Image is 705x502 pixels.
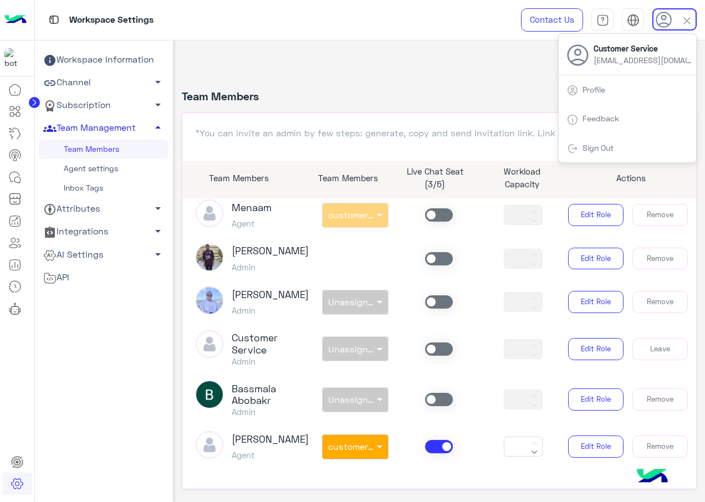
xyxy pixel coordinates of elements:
span: arrow_drop_down [151,224,165,238]
p: Live Chat Seat [400,165,470,178]
img: defaultAdmin.png [196,199,223,227]
img: tab [596,14,609,27]
img: picture [196,286,223,314]
a: Inbox Tags [39,178,168,198]
button: Remove [632,436,688,458]
img: tab [567,143,578,154]
a: API [39,266,168,289]
button: Edit Role [568,248,624,270]
img: tab [47,13,61,27]
button: Remove [632,248,688,270]
h3: [PERSON_NAME] [232,289,309,301]
p: Workload Capacity [487,165,557,190]
p: Team Members [182,172,297,185]
span: arrow_drop_down [151,248,165,261]
img: defaultAdmin.png [196,330,223,358]
h5: Admin [232,407,305,417]
h5: Admin [232,262,309,272]
a: Sign Out [583,143,614,152]
h4: Team Members [182,89,259,104]
span: arrow_drop_up [151,121,165,134]
a: Agent settings [39,159,168,178]
h3: Bassmala Abobakr [232,383,305,407]
p: Actions [574,172,688,185]
h5: Admin [232,305,309,315]
span: arrow_drop_down [151,98,165,111]
span: arrow_drop_down [151,202,165,215]
img: tab [627,14,640,27]
h3: [PERSON_NAME] [232,433,309,445]
img: picture [196,243,223,271]
a: tab [591,8,614,32]
a: Profile [583,85,605,94]
span: [EMAIL_ADDRESS][DOMAIN_NAME] [594,54,693,66]
a: Attributes [39,198,168,221]
a: Subscription [39,94,168,117]
img: close [681,14,693,27]
a: Team Management [39,117,168,140]
a: Channel [39,71,168,94]
p: "You can invite an admin by few steps: generate, copy and send Invitation link. Link is valid for... [196,126,683,140]
button: Remove [632,291,688,313]
a: Integrations [39,221,168,243]
h5: Admin [232,356,305,366]
button: Edit Role [568,388,624,411]
img: ACg8ocIr2bT89Q8dH2iTmHXrK821wSyjubqhsc36Xd4zxGSmY2_Upw=s96-c [196,381,223,408]
img: Logo [4,8,27,32]
p: Team Members [313,172,383,185]
h3: Menaam [232,202,272,214]
button: Remove [632,388,688,411]
h5: Agent [232,218,272,228]
span: Customer Service [594,43,693,54]
button: Leave [632,338,688,360]
span: API [43,270,69,285]
button: Edit Role [568,338,624,360]
button: Edit Role [568,204,624,226]
a: Team Members [39,140,168,159]
img: defaultAdmin.png [196,431,223,459]
img: tab [567,114,578,125]
img: tab [567,85,578,96]
p: Workspace Settings [69,13,154,28]
a: AI Settings [39,243,168,266]
img: hulul-logo.png [633,458,672,496]
button: Remove [632,204,688,226]
h5: Agent [232,450,309,460]
img: 713415422032625 [4,48,24,68]
a: Feedback [583,114,619,123]
p: (3/5) [400,178,470,191]
h3: Customer Service [232,332,305,356]
span: arrow_drop_down [151,75,165,89]
a: Contact Us [521,8,583,32]
h3: [PERSON_NAME] [232,245,309,257]
button: Edit Role [568,291,624,313]
button: Edit Role [568,436,624,458]
a: Workspace Information [39,49,168,71]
